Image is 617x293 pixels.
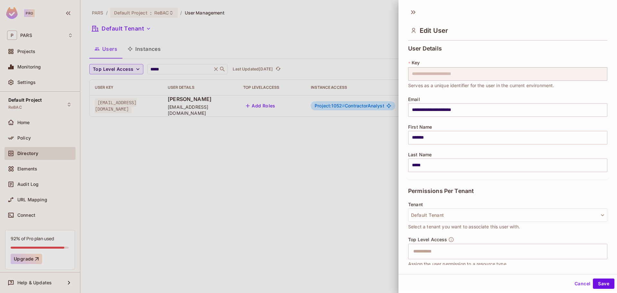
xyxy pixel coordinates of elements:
span: Tenant [408,202,423,207]
span: Select a tenant you want to associate this user with. [408,223,520,230]
button: Open [604,251,605,252]
button: Cancel [572,279,593,289]
span: Edit User [420,27,448,34]
span: User Details [408,45,442,52]
span: First Name [408,124,432,130]
span: Permissions Per Tenant [408,188,474,194]
span: Assign the user permission to a resource type [408,261,506,268]
button: Save [593,279,614,289]
span: Top Level Access [408,237,447,242]
span: Key [412,60,420,65]
button: Default Tenant [408,208,607,222]
span: Serves as a unique identifier for the user in the current environment. [408,82,554,89]
span: Last Name [408,152,432,157]
span: Email [408,97,420,102]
